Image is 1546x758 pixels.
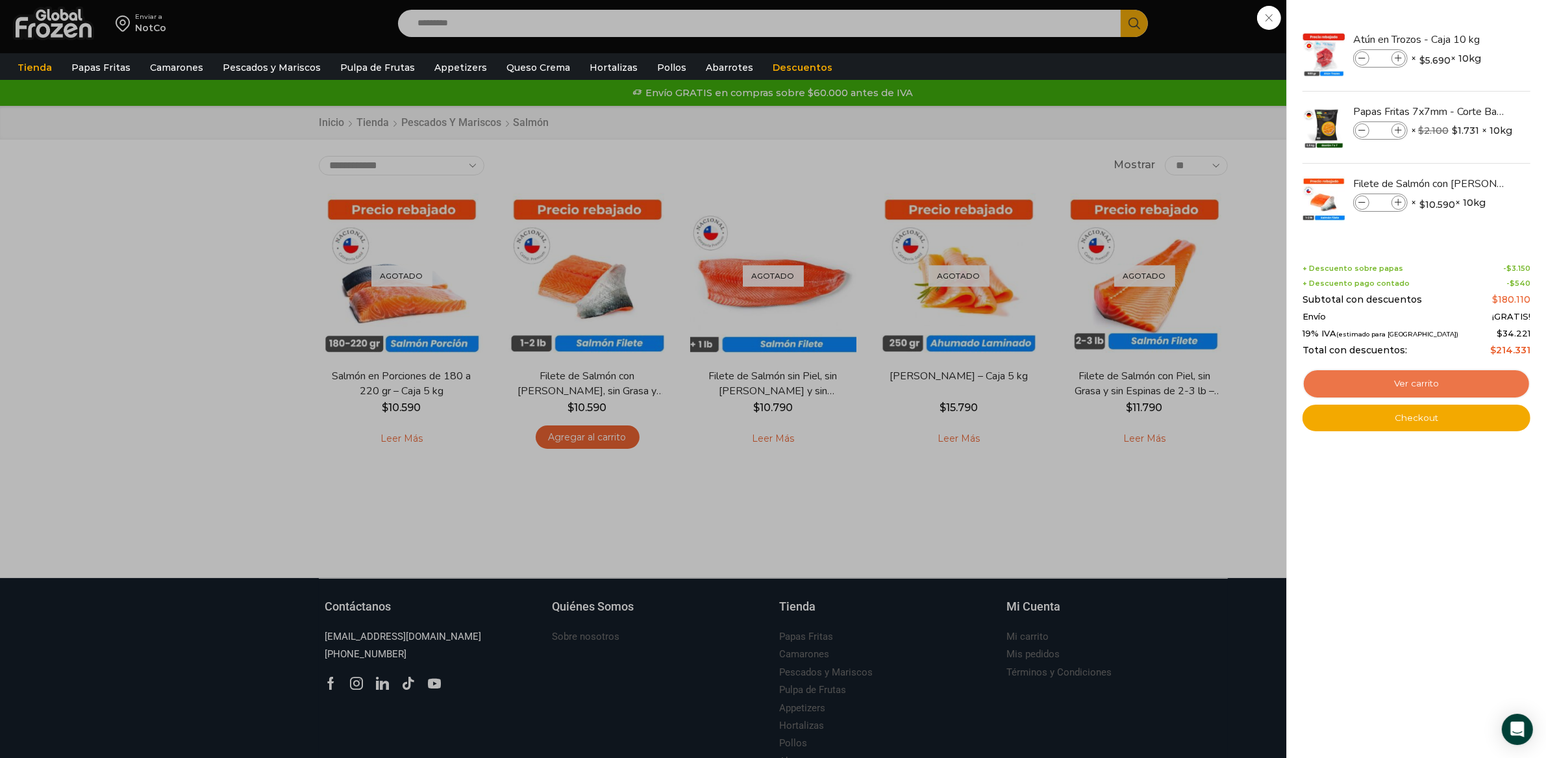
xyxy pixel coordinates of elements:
span: - [1503,264,1530,273]
div: Open Intercom Messenger [1502,714,1533,745]
span: $ [1419,198,1425,211]
bdi: 5.690 [1419,54,1451,67]
bdi: 180.110 [1492,294,1530,305]
bdi: 540 [1510,279,1530,288]
span: + Descuento pago contado [1303,279,1410,288]
span: × × 10kg [1411,49,1481,68]
a: Papas Fritas [65,55,137,80]
a: Descuentos [766,55,839,80]
span: - [1506,279,1530,288]
span: $ [1506,264,1512,273]
bdi: 2.100 [1418,125,1449,136]
a: Appetizers [428,55,493,80]
span: + Descuento sobre papas [1303,264,1403,273]
small: (estimado para [GEOGRAPHIC_DATA]) [1336,331,1458,338]
span: $ [1490,344,1496,356]
bdi: 3.150 [1506,264,1530,273]
span: $ [1452,124,1458,137]
input: Product quantity [1371,123,1390,138]
a: Queso Crema [500,55,577,80]
a: Checkout [1303,405,1530,432]
a: Ver carrito [1303,369,1530,399]
span: × × 10kg [1411,121,1512,140]
a: Pulpa de Frutas [334,55,421,80]
a: Camarones [143,55,210,80]
span: $ [1510,279,1515,288]
span: $ [1418,125,1424,136]
a: Tienda [11,55,58,80]
span: × × 10kg [1411,194,1486,212]
a: Filete de Salmón con [PERSON_NAME], sin Grasa y sin Espinas 1-2 lb – Caja 10 Kg [1353,177,1508,191]
span: 19% IVA [1303,329,1458,339]
span: Envío [1303,312,1326,322]
a: Atún en Trozos - Caja 10 kg [1353,32,1508,47]
bdi: 10.590 [1419,198,1455,211]
span: $ [1492,294,1498,305]
a: Papas Fritas 7x7mm - Corte Bastón - Caja 10 kg [1353,105,1508,119]
span: 34.221 [1497,328,1530,338]
span: Total con descuentos: [1303,345,1407,356]
span: $ [1419,54,1425,67]
span: ¡GRATIS! [1492,312,1530,322]
a: Hortalizas [583,55,644,80]
input: Product quantity [1371,196,1390,210]
input: Product quantity [1371,51,1390,66]
span: Subtotal con descuentos [1303,294,1422,305]
bdi: 214.331 [1490,344,1530,356]
a: Pollos [651,55,693,80]
a: Pescados y Mariscos [216,55,327,80]
span: $ [1497,328,1502,338]
bdi: 1.731 [1452,124,1479,137]
a: Abarrotes [699,55,760,80]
